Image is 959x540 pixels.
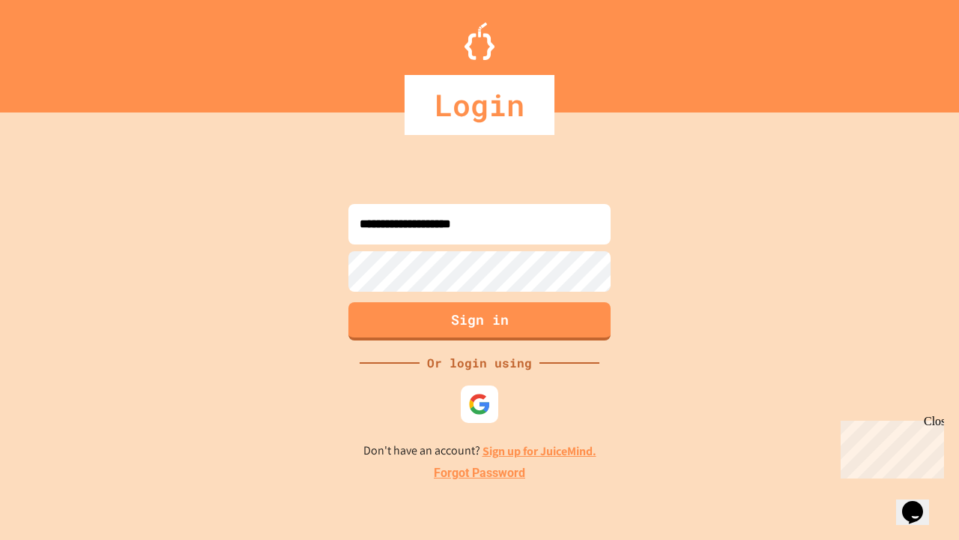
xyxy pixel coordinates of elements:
p: Don't have an account? [363,442,596,460]
button: Sign in [348,302,611,340]
div: Or login using [420,354,539,372]
div: Login [405,75,554,135]
div: Chat with us now!Close [6,6,103,95]
img: Logo.svg [465,22,494,60]
iframe: chat widget [896,480,944,525]
iframe: chat widget [835,415,944,478]
img: google-icon.svg [468,393,491,415]
a: Forgot Password [434,464,525,482]
a: Sign up for JuiceMind. [482,443,596,459]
